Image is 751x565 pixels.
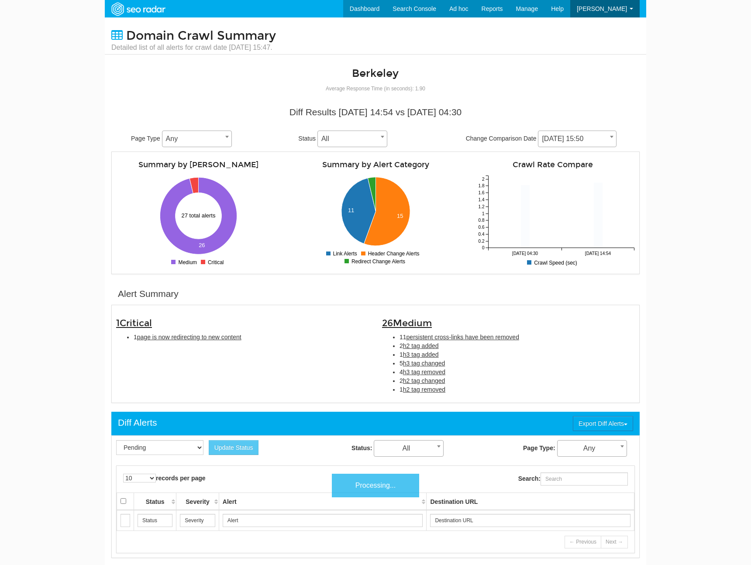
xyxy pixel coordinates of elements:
li: 1 [400,385,635,394]
input: Search [138,514,172,527]
div: Diff Results [DATE] 14:54 vs [DATE] 04:30 [118,106,633,119]
a: ← Previous [565,536,601,548]
input: Search [121,514,130,527]
tspan: 1 [482,211,485,216]
li: 1 [400,350,635,359]
span: h2 tag changed [403,377,445,384]
span: h2 tag added [403,342,439,349]
div: Processing... [332,474,419,498]
tspan: 1.6 [479,190,485,195]
select: records per page [123,474,156,482]
span: 1 [116,317,152,329]
span: persistent cross-links have been removed [407,334,519,341]
input: Search [223,514,423,527]
span: Manage [516,5,538,12]
li: 2 [400,341,635,350]
span: Change Comparison Date [466,135,537,142]
input: Search [180,514,215,527]
tspan: 0.2 [479,239,485,244]
span: Ad hoc [449,5,469,12]
th: Destination URL [427,493,634,510]
span: Any [558,442,627,455]
label: Search: [518,472,628,486]
input: Search: [541,472,628,486]
span: [PERSON_NAME] [577,5,627,12]
span: 09/08/2025 15:50 [538,133,616,145]
span: 09/08/2025 15:50 [538,131,617,147]
tspan: 1.4 [479,197,485,202]
span: All [374,442,443,455]
th: Severity [176,493,219,510]
span: Page Type [131,135,160,142]
th: Alert [219,493,427,510]
span: Help [551,5,564,12]
th: Status [134,493,176,510]
button: Update Status [209,440,259,455]
span: h3 tag added [403,351,439,358]
span: Domain Crawl Summary [126,28,276,43]
span: Reports [482,5,503,12]
tspan: [DATE] 04:30 [512,251,538,256]
tspan: 0.6 [479,225,485,230]
li: 4 [400,368,635,376]
tspan: 2 [482,177,485,182]
input: Search [430,514,630,527]
tspan: [DATE] 14:54 [585,251,611,256]
span: h3 tag changed [403,360,445,367]
span: All [318,133,387,145]
img: SEORadar [108,1,168,17]
li: 5 [400,359,635,368]
span: Critical [120,317,152,329]
small: Detailed list of all alerts for crawl date [DATE] 15:47. [111,43,276,52]
button: Export Diff Alerts [573,416,633,431]
div: Diff Alerts [118,416,157,429]
strong: Status: [351,444,372,451]
h4: Summary by Alert Category [293,161,458,169]
tspan: 0 [482,245,485,250]
span: page is now redirecting to new content [137,334,241,341]
a: Berkeley [352,67,399,80]
tspan: 0.4 [479,232,485,237]
span: All [317,131,387,147]
li: 2 [400,376,635,385]
span: 26 [382,317,432,329]
span: h3 tag removed [403,369,445,376]
h4: Crawl Rate Compare [471,161,635,169]
strong: Page Type: [523,444,555,451]
tspan: 0.8 [479,218,485,223]
span: Any [162,131,232,147]
label: records per page [123,474,206,482]
small: Average Response Time (in seconds): 1.90 [326,86,425,92]
a: Next → [601,536,628,548]
span: Any [162,133,231,145]
text: 27 total alerts [181,212,216,219]
span: Medium [393,317,432,329]
h4: Summary by [PERSON_NAME] [116,161,280,169]
span: All [374,440,444,457]
tspan: 1.2 [479,204,485,209]
li: 11 [400,333,635,341]
tspan: 1.8 [479,183,485,188]
span: Status [298,135,316,142]
div: Alert Summary [118,287,179,300]
span: h2 tag removed [403,386,445,393]
li: 1 [134,333,369,341]
span: Any [557,440,627,457]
